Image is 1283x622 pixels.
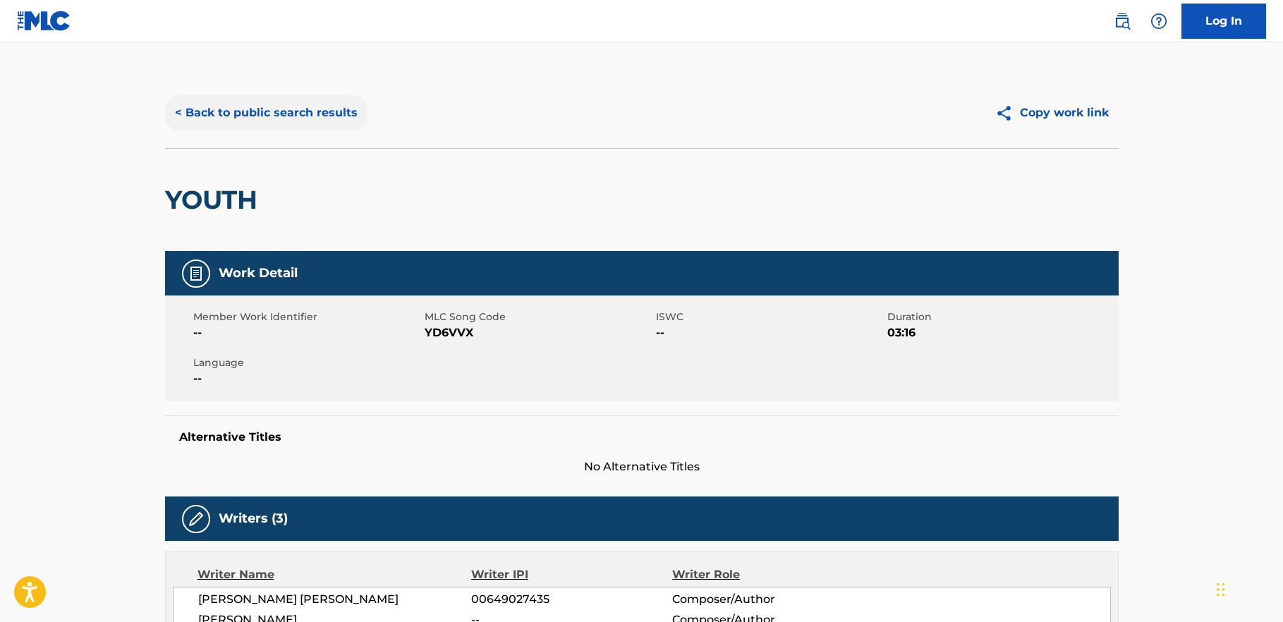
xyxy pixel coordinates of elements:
[1108,7,1136,35] a: Public Search
[471,591,671,608] span: 00649027435
[656,310,884,324] span: ISWC
[985,95,1119,130] button: Copy work link
[656,324,884,341] span: --
[425,324,652,341] span: YD6VVX
[1212,554,1283,622] iframe: Chat Widget
[471,566,672,583] div: Writer IPI
[193,370,421,387] span: --
[1150,13,1167,30] img: help
[179,430,1105,444] h5: Alternative Titles
[188,511,205,528] img: Writers
[1114,13,1131,30] img: search
[887,324,1115,341] span: 03:16
[1217,568,1225,611] div: Drag
[193,324,421,341] span: --
[995,104,1020,122] img: Copy work link
[1145,7,1173,35] div: Help
[197,566,472,583] div: Writer Name
[193,310,421,324] span: Member Work Identifier
[165,184,264,216] h2: YOUTH
[219,265,298,281] h5: Work Detail
[165,458,1119,475] span: No Alternative Titles
[672,591,855,608] span: Composer/Author
[17,11,71,31] img: MLC Logo
[425,310,652,324] span: MLC Song Code
[672,566,855,583] div: Writer Role
[165,95,367,130] button: < Back to public search results
[887,310,1115,324] span: Duration
[219,511,288,527] h5: Writers (3)
[188,265,205,282] img: Work Detail
[193,355,421,370] span: Language
[1181,4,1266,39] a: Log In
[198,591,472,608] span: [PERSON_NAME] [PERSON_NAME]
